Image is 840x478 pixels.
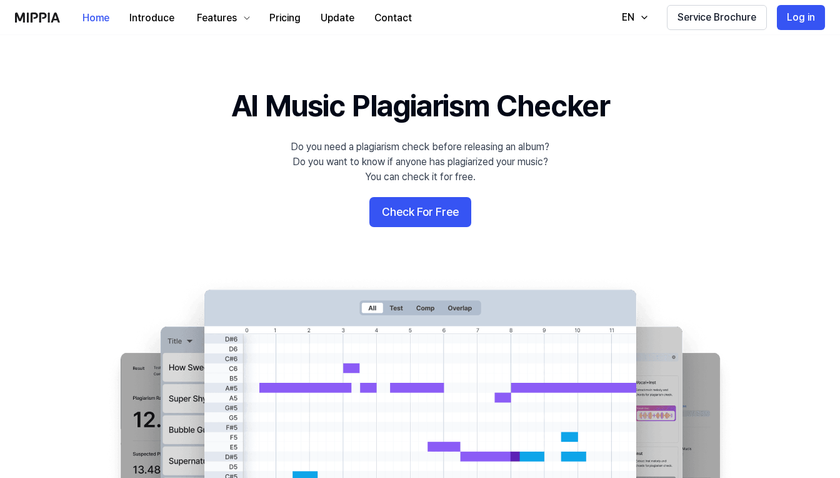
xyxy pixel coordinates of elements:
[364,6,422,31] button: Contact
[119,6,184,31] button: Introduce
[667,5,767,30] button: Service Brochure
[184,6,259,31] button: Features
[291,140,549,185] div: Do you need a plagiarism check before releasing an album? Do you want to know if anyone has plagi...
[311,6,364,31] button: Update
[72,1,119,35] a: Home
[777,5,825,30] button: Log in
[231,85,609,127] h1: AI Music Plagiarism Checker
[194,11,239,26] div: Features
[72,6,119,31] button: Home
[369,197,471,227] button: Check For Free
[619,10,637,25] div: EN
[259,6,311,31] button: Pricing
[15,13,60,23] img: logo
[311,1,364,35] a: Update
[609,5,657,30] button: EN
